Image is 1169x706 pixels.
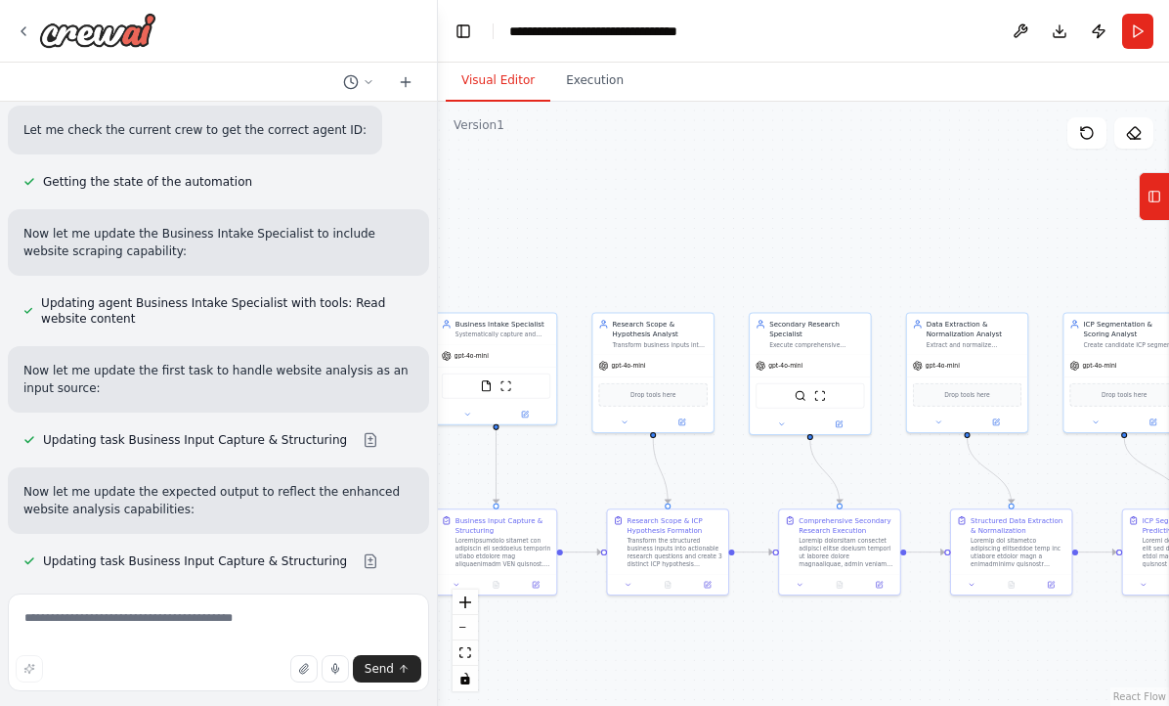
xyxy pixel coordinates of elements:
div: Data Extraction & Normalization Analyst [927,319,1021,338]
div: Business Intake SpecialistSystematically capture and structure all required business inputs for I... [435,312,558,424]
g: Edge from 7d09dc27-2d25-449e-8c23-f899addce168 to 8bfddc25-67e7-482d-8698-17a244276a53 [491,430,500,504]
span: gpt-4o-mini [611,362,645,370]
span: Updating task Business Input Capture & Structuring [43,553,347,569]
button: Switch to previous chat [335,70,382,94]
a: React Flow attribution [1113,691,1166,702]
nav: breadcrumb [509,22,744,41]
button: zoom in [453,590,478,615]
span: gpt-4o-mini [455,352,489,360]
span: Send [365,661,394,677]
g: Edge from 7b30793a-8f3b-42ec-b08b-0ec1e3380a49 to f74e26c9-4102-42c6-bcc7-2bcdf9da1349 [805,440,844,504]
g: Edge from f74e26c9-4102-42c6-bcc7-2bcdf9da1349 to 4d3e6472-b8f2-4564-8f82-687728830f89 [906,548,944,557]
div: Transform the structured business inputs into actionable research questions and create 3 distinct... [628,537,722,568]
div: Loremipsumdolo sitamet con adipiscin eli seddoeius temporin utlabo etdolore mag aliquaenimadm VEN... [455,537,550,568]
button: Open in side panel [1034,579,1067,591]
button: toggle interactivity [453,666,478,691]
div: Secondary Research Specialist [769,319,864,338]
div: Loremip dol sitametco adipiscing elitseddoe temp inc utlabore etdolor magn a enimadminimv quisnos... [971,537,1065,568]
button: Hide left sidebar [450,18,477,45]
div: Business Input Capture & Structuring [455,515,550,535]
div: Comprehensive Secondary Research ExecutionLoremip dolorsitam consectet adipisci elitse doeiusm te... [778,508,901,596]
img: FileReadTool [480,380,492,392]
g: Edge from 8bfddc25-67e7-482d-8698-17a244276a53 to 5636e4cd-c1bb-4188-bfaa-10adf622f771 [563,548,601,557]
img: ScrapeWebsiteTool [814,390,826,402]
div: Research Scope & Hypothesis Analyst [613,319,708,338]
button: No output available [647,579,689,591]
button: No output available [990,579,1032,591]
button: Open in side panel [969,417,1024,428]
span: Drop tools here [630,390,675,400]
g: Edge from 966f3edd-5cde-4166-9fe6-e016c45c6a9f to 4d3e6472-b8f2-4564-8f82-687728830f89 [962,438,1016,504]
div: React Flow controls [453,590,478,691]
div: Extract and normalize structured data from research sources into a standardized candidate databas... [927,340,1021,348]
div: Business Input Capture & StructuringLoremipsumdolo sitamet con adipiscin eli seddoeius temporin u... [435,508,558,596]
div: Systematically capture and structure all required business inputs for ICP research including prod... [455,331,550,338]
div: Execute comprehensive automated research across market reports, competitor analysis, job postings... [769,340,864,348]
div: Structured Data Extraction & NormalizationLoremip dol sitametco adipiscing elitseddoe temp inc ut... [950,508,1073,596]
button: Visual Editor [446,61,550,102]
div: Structured Data Extraction & Normalization [971,515,1065,535]
span: gpt-4o-mini [926,362,960,370]
div: Research Scope & Hypothesis AnalystTransform business inputs into structured research questions a... [591,312,714,433]
img: ScrapeWebsiteTool [500,380,512,392]
button: No output available [819,579,861,591]
button: zoom out [453,615,478,640]
button: Improve this prompt [16,655,43,683]
div: Business Intake Specialist [455,319,550,329]
span: Drop tools here [1102,390,1147,400]
button: Open in side panel [811,419,867,430]
span: Getting the state of the automation [43,174,252,190]
p: Now let me update the first task to handle website analysis as an input source: [23,362,413,397]
span: Updating agent Business Intake Specialist with tools: Read website content [41,295,413,327]
button: No output available [475,579,517,591]
div: Research Scope & ICP Hypothesis FormationTransform the structured business inputs into actionable... [606,508,729,596]
button: Open in side panel [862,579,895,591]
button: Start a new chat [390,70,421,94]
button: Send [353,655,421,683]
div: Comprehensive Secondary Research Execution [799,515,893,535]
g: Edge from 4d3e6472-b8f2-4564-8f82-687728830f89 to 014846df-e9a4-4341-b900-607401e99655 [1078,548,1116,557]
div: Version 1 [454,117,504,133]
button: Open in side panel [654,417,710,428]
button: Upload files [290,655,318,683]
span: gpt-4o-mini [1082,362,1116,370]
img: Logo [39,13,156,48]
button: Open in side panel [498,409,553,420]
button: Open in side panel [519,579,552,591]
g: Edge from 5636e4cd-c1bb-4188-bfaa-10adf622f771 to f74e26c9-4102-42c6-bcc7-2bcdf9da1349 [735,548,773,557]
button: Click to speak your automation idea [322,655,349,683]
g: Edge from 90dafc80-6b95-4210-ac5a-c4765ec46101 to 5636e4cd-c1bb-4188-bfaa-10adf622f771 [648,438,672,504]
p: Now let me update the Business Intake Specialist to include website scraping capability: [23,225,413,260]
span: gpt-4o-mini [768,362,802,370]
span: Drop tools here [944,390,989,400]
div: Data Extraction & Normalization AnalystExtract and normalize structured data from research source... [906,312,1029,433]
img: SerperDevTool [795,390,806,402]
p: Now let me update the expected output to reflect the enhanced website analysis capabilities: [23,483,413,518]
p: Let me check the current crew to get the correct agent ID: [23,121,367,139]
div: Research Scope & ICP Hypothesis Formation [628,515,722,535]
div: Loremip dolorsitam consectet adipisci elitse doeiusm tempori ut laboree dolore magnaaliquae, admi... [799,537,893,568]
div: Transform business inputs into structured research questions and form 3 distinct ICP hypothesis s... [613,340,708,348]
div: Secondary Research SpecialistExecute comprehensive automated research across market reports, comp... [749,312,872,435]
span: Updating task Business Input Capture & Structuring [43,432,347,448]
button: Open in side panel [691,579,724,591]
button: Execution [550,61,639,102]
button: fit view [453,640,478,666]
